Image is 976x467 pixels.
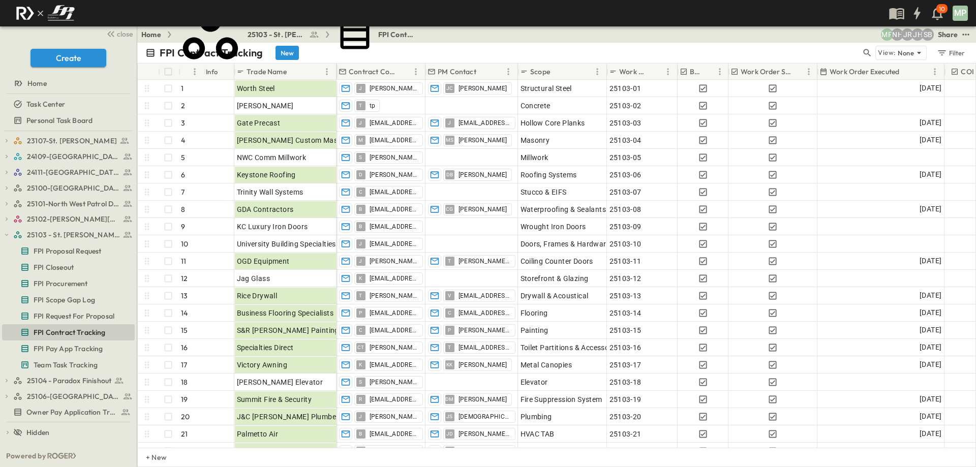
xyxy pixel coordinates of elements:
[922,28,934,41] div: Sterling Barnett (sterling@fpibuilders.com)
[2,275,135,292] div: FPI Procurementtest
[27,167,120,177] span: 24111-[GEOGRAPHIC_DATA]
[181,135,185,145] p: 4
[237,170,296,180] span: Keystone Roofing
[521,360,572,370] span: Metal Canopies
[13,373,133,388] a: 25104 - Paradox Finishout
[609,170,642,180] span: 25103-06
[803,66,815,78] button: Menu
[521,273,589,284] span: Storefront & Glazing
[521,377,548,387] span: Elevator
[237,429,279,439] span: Palmetto Air
[335,15,414,53] a: FPI Contract Tracking
[370,326,418,334] span: [EMAIL_ADDRESS][DOMAIN_NAME]
[521,429,555,439] span: HVAC TAB
[920,117,941,129] span: [DATE]
[237,101,294,111] span: [PERSON_NAME]
[237,377,323,387] span: [PERSON_NAME] Elevator
[102,26,135,41] button: close
[502,66,514,78] button: Menu
[237,152,307,163] span: NWC Comm Millwork
[181,429,188,439] p: 21
[181,239,188,249] p: 10
[448,347,451,348] span: T
[2,308,135,324] div: FPI Request For Proposaltest
[2,341,133,356] a: FPI Pay App Tracking
[920,82,941,94] span: [DATE]
[177,2,320,68] a: 25103 - St. [PERSON_NAME] Phase 2
[27,391,120,401] span: 25106-St. Andrews Parking Lot
[27,136,117,146] span: 23107-St. [PERSON_NAME]
[181,204,185,214] p: 8
[521,152,548,163] span: Millwork
[13,212,133,226] a: 25102-Christ The Redeemer Anglican Church
[920,324,941,336] span: [DATE]
[609,394,642,404] span: 25103-19
[2,259,135,275] div: FPI Closeouttest
[609,222,642,232] span: 25103-09
[936,47,965,58] div: Filter
[370,119,418,127] span: [EMAIL_ADDRESS][DOMAIN_NAME]
[521,222,586,232] span: Wrought Iron Doors
[34,344,103,354] span: FPI Pay App Tracking
[938,29,958,40] div: Share
[609,291,642,301] span: 25103-13
[370,309,418,317] span: [EMAIL_ADDRESS][DOMAIN_NAME]
[181,273,188,284] p: 12
[445,399,454,399] span: DM
[521,170,577,180] span: Roofing Systems
[359,416,362,417] span: J
[952,5,969,22] button: MP
[370,395,418,403] span: [EMAIL_ADDRESS][DOMAIN_NAME]
[920,411,941,422] span: [DATE]
[237,394,312,404] span: Summit Fire & Security
[2,243,135,259] div: FPI Proposal Requesttest
[13,165,133,179] a: 24111-[GEOGRAPHIC_DATA]
[181,101,185,111] p: 2
[370,413,418,421] span: [PERSON_NAME][EMAIL_ADDRESS][PERSON_NAME][DOMAIN_NAME]
[2,113,133,128] a: Personal Task Board
[901,66,912,77] button: Sort
[459,257,511,265] span: [PERSON_NAME][EMAIL_ADDRESS][PERSON_NAME][DOMAIN_NAME]
[359,105,362,106] span: T
[27,230,120,240] span: 25103 - St. [PERSON_NAME] Phase 2
[2,244,133,258] a: FPI Proposal Request
[920,169,941,180] span: [DATE]
[609,308,642,318] span: 25103-14
[459,205,507,213] span: [PERSON_NAME]
[459,292,511,300] span: [EMAIL_ADDRESS][DOMAIN_NAME]
[26,115,93,126] span: Personal Task Board
[521,412,552,422] span: Plumbing
[359,157,362,158] span: S
[237,343,294,353] span: Specialties Direct
[27,199,120,209] span: 25101-North West Patrol Division
[521,239,611,249] span: Doors, Frames & Hardware
[30,49,106,67] button: Create
[370,136,418,144] span: [EMAIL_ADDRESS][DOMAIN_NAME]
[237,412,343,422] span: J&C [PERSON_NAME] Plumbers
[370,430,418,438] span: [EMAIL_ADDRESS][DOMAIN_NAME]
[370,344,418,352] span: [PERSON_NAME]
[370,447,418,455] span: [EMAIL_ADDRESS][DOMAIN_NAME]
[741,67,792,77] p: Work Order Sent
[920,393,941,405] span: [DATE]
[651,66,662,77] button: Sort
[2,180,135,196] div: 25100-Vanguard Prep Schooltest
[438,67,476,77] p: PM Contact
[27,78,47,88] span: Home
[459,344,511,352] span: [EMAIL_ADDRESS][DOMAIN_NAME]
[237,135,353,145] span: [PERSON_NAME] Custom Masonry
[237,83,275,94] span: Worth Steel
[237,273,270,284] span: Jag Glass
[34,311,114,321] span: FPI Request For Proposal
[459,361,507,369] span: [PERSON_NAME]
[2,388,135,404] div: 25106-St. Andrews Parking Lottest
